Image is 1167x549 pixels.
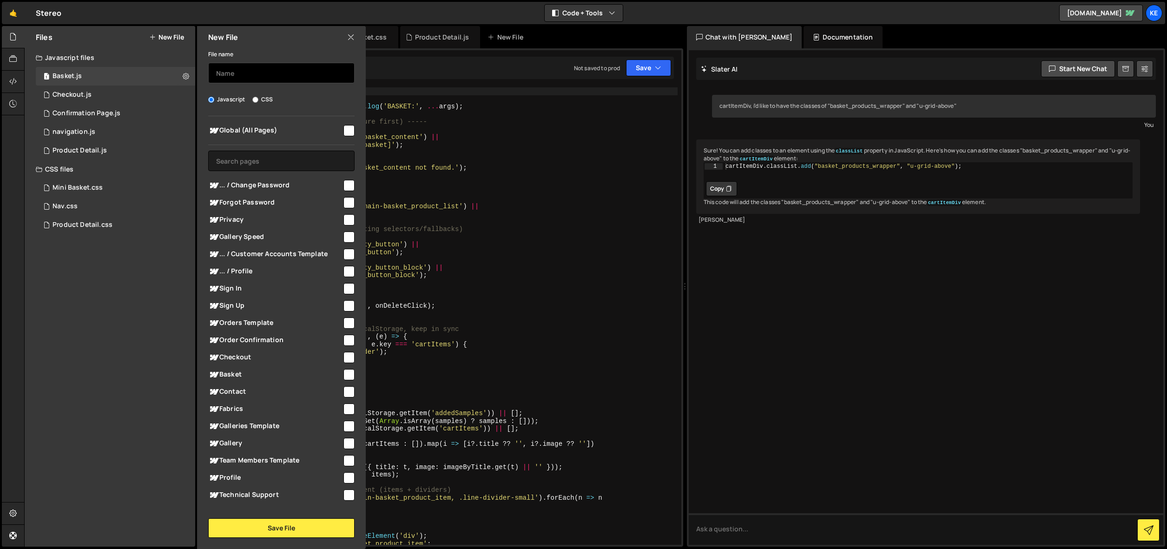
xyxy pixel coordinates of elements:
h2: Slater AI [701,65,738,73]
span: Sign Up [208,300,342,311]
div: 8215/44673.js [36,141,195,160]
button: New File [149,33,184,41]
div: Chat with [PERSON_NAME] [687,26,802,48]
code: cartItemDiv [739,156,774,162]
span: ... / Customer Accounts Template [208,249,342,260]
span: Sign In [208,283,342,294]
span: Order Confirmation [208,335,342,346]
div: 8215/46113.js [36,123,195,141]
h2: Files [36,32,53,42]
div: Javascript files [25,48,195,67]
div: Documentation [804,26,882,48]
input: Javascript [208,97,214,103]
div: 1 [705,163,723,170]
input: Name [208,63,355,83]
input: Search pages [208,151,355,171]
span: Customer Service [208,507,342,518]
code: cartItemDiv [927,199,962,206]
div: 8215/46114.css [36,197,195,216]
h2: New File [208,32,238,42]
button: Start new chat [1041,60,1115,77]
span: 1 [44,73,49,81]
div: cartItemDiv, i'd like to have the classes of "basket_products_wrapper" and "u-grid-above" [712,95,1156,118]
span: Gallery Speed [208,232,342,243]
div: New File [488,33,527,42]
span: ... / Profile [208,266,342,277]
input: CSS [252,97,258,103]
span: Checkout [208,352,342,363]
button: Copy [706,181,737,196]
div: 8215/46286.css [36,179,195,197]
span: Forgot Password [208,197,342,208]
span: Technical Support [208,489,342,501]
div: Confirmation Page.js [53,109,120,118]
span: Basket [208,369,342,380]
div: Product Detail.js [415,33,469,42]
div: 8215/44731.js [36,86,195,104]
div: Checkout.js [53,91,92,99]
div: navigation.js [53,128,95,136]
div: 8215/44666.js [36,67,195,86]
button: Save [626,60,671,76]
span: Privacy [208,214,342,225]
span: Galleries Template [208,421,342,432]
div: 8215/46622.css [36,216,195,234]
label: CSS [252,95,273,104]
div: Stereo [36,7,61,19]
label: Javascript [208,95,245,104]
a: Ke [1146,5,1162,21]
div: Product Detail.css [53,221,112,229]
span: Team Members Template [208,455,342,466]
span: Global (All Pages) [208,125,342,136]
span: Orders Template [208,317,342,329]
div: 8215/45082.js [36,104,195,123]
span: Fabrics [208,403,342,415]
div: Product Detail.js [53,146,107,155]
code: classList [835,148,864,154]
div: Sure! You can add classes to an element using the property in JavaScript. Here's how you can add ... [696,139,1141,214]
div: CSS files [25,160,195,179]
a: 🤙 [2,2,25,24]
button: Code + Tools [545,5,623,21]
a: [DOMAIN_NAME] [1059,5,1143,21]
div: Mini Basket.css [53,184,103,192]
div: Basket.js [53,72,82,80]
div: Not saved to prod [574,64,620,72]
span: ... / Change Password [208,180,342,191]
div: Nav.css [53,202,78,211]
div: You [714,120,1154,130]
div: [PERSON_NAME] [699,216,1138,224]
span: Profile [208,472,342,483]
span: Gallery [208,438,342,449]
span: Contact [208,386,342,397]
button: Save File [208,518,355,538]
label: File name [208,50,233,59]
